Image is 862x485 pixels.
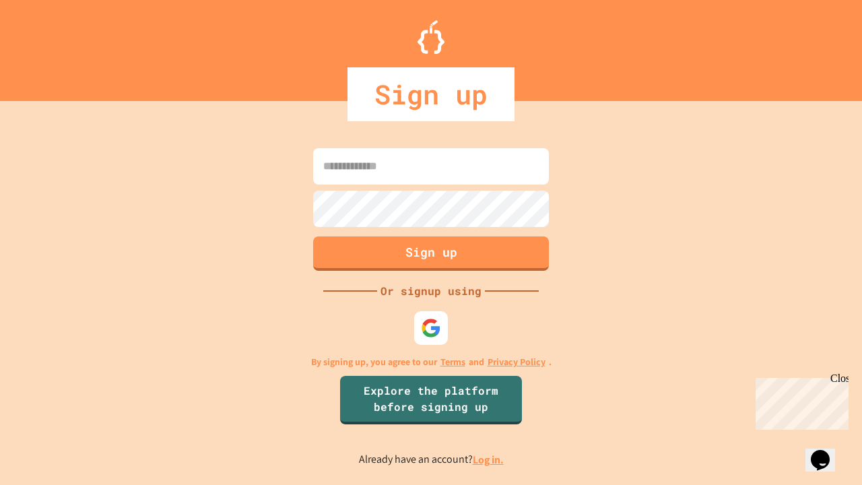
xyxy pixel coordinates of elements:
[5,5,93,86] div: Chat with us now!Close
[805,431,849,472] iframe: chat widget
[347,67,515,121] div: Sign up
[377,283,485,299] div: Or signup using
[311,355,552,369] p: By signing up, you agree to our and .
[359,451,504,468] p: Already have an account?
[313,236,549,271] button: Sign up
[750,373,849,430] iframe: chat widget
[473,453,504,467] a: Log in.
[340,376,522,424] a: Explore the platform before signing up
[440,355,465,369] a: Terms
[418,20,444,54] img: Logo.svg
[488,355,545,369] a: Privacy Policy
[421,318,441,338] img: google-icon.svg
